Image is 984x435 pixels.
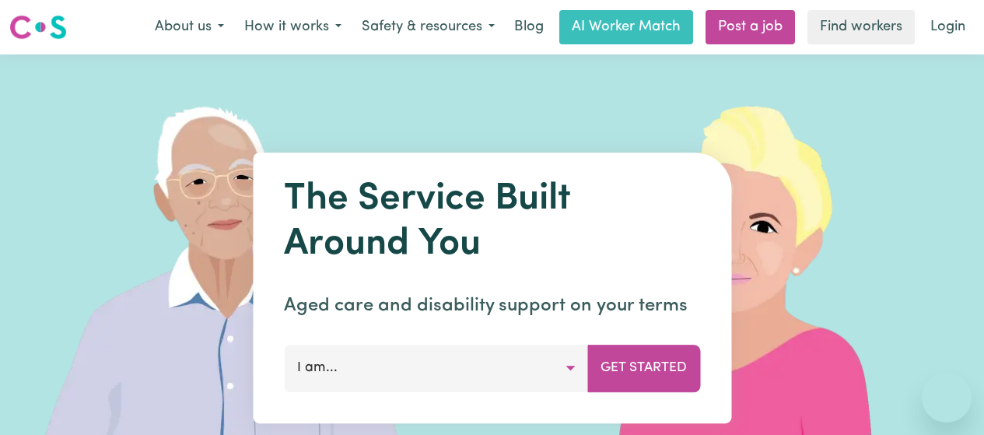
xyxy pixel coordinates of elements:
[505,10,553,44] a: Blog
[706,10,795,44] a: Post a job
[922,373,972,423] iframe: Button to launch messaging window
[284,177,700,267] h1: The Service Built Around You
[9,13,67,41] img: Careseekers logo
[9,9,67,45] a: Careseekers logo
[921,10,975,44] a: Login
[284,292,700,320] p: Aged care and disability support on your terms
[559,10,693,44] a: AI Worker Match
[352,11,505,44] button: Safety & resources
[145,11,234,44] button: About us
[587,345,700,391] button: Get Started
[234,11,352,44] button: How it works
[284,345,588,391] button: I am...
[807,10,915,44] a: Find workers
